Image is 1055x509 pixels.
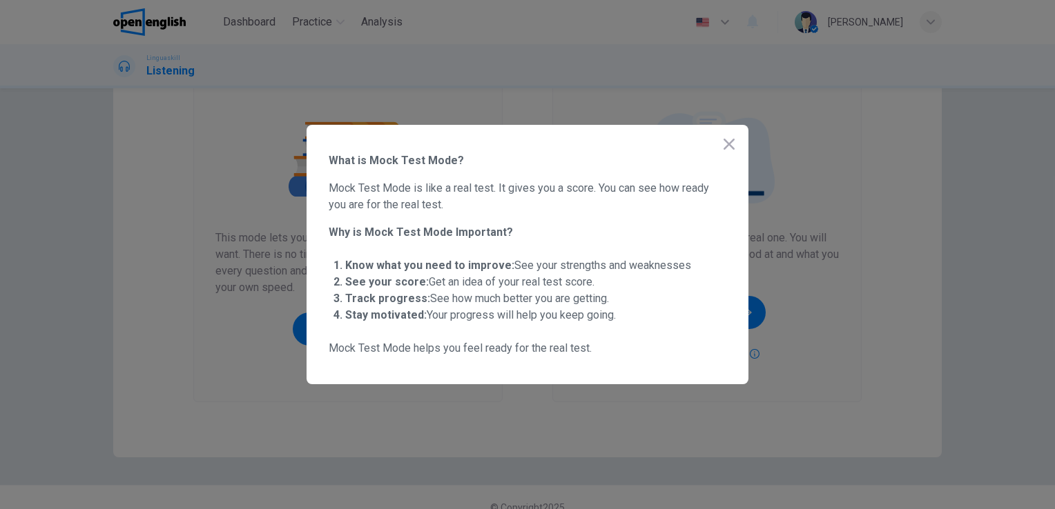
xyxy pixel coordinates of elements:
strong: Stay motivated: [345,308,427,321]
strong: Know what you need to improve: [345,259,514,272]
span: See your strengths and weaknesses [345,259,691,272]
strong: See your score: [345,275,429,288]
span: Why is Mock Test Mode Important? [329,224,726,241]
strong: Track progress: [345,292,430,305]
span: See how much better you are getting. [345,292,609,305]
span: Your progress will help you keep going. [345,308,616,321]
span: Mock Test Mode helps you feel ready for the real test. [329,340,726,357]
span: Mock Test Mode is like a real test. It gives you a score. You can see how ready you are for the r... [329,180,726,213]
span: Get an idea of your real test score. [345,275,594,288]
span: What is Mock Test Mode? [329,152,726,169]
